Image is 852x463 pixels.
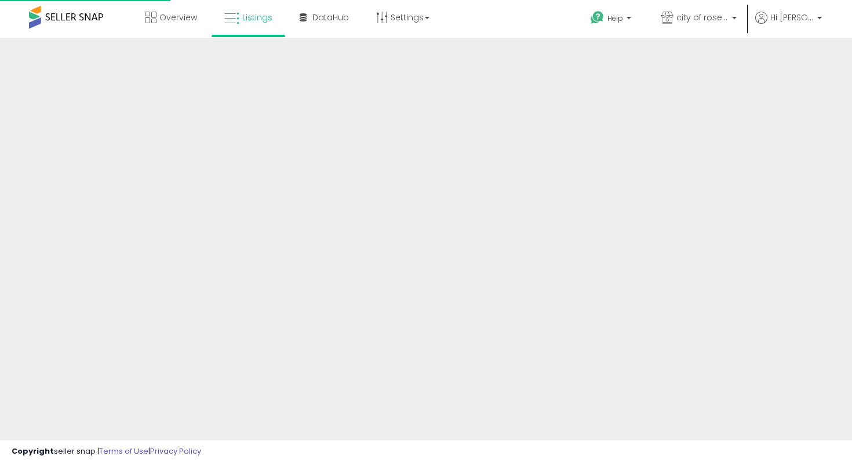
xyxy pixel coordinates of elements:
[159,12,197,23] span: Overview
[676,12,729,23] span: city of roses distributors llc
[755,12,822,38] a: Hi [PERSON_NAME]
[607,13,623,23] span: Help
[99,446,148,457] a: Terms of Use
[581,2,643,38] a: Help
[150,446,201,457] a: Privacy Policy
[770,12,814,23] span: Hi [PERSON_NAME]
[242,12,272,23] span: Listings
[12,446,201,457] div: seller snap | |
[312,12,349,23] span: DataHub
[12,446,54,457] strong: Copyright
[590,10,605,25] i: Get Help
